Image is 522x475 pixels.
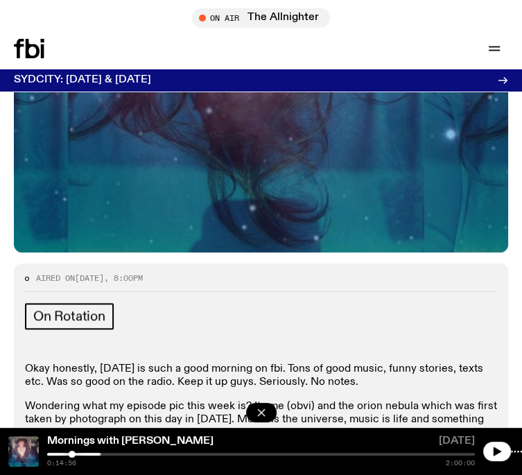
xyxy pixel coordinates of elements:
[47,460,76,467] span: 0:14:56
[75,273,104,284] span: [DATE]
[192,8,330,28] button: On AirThe Allnighter
[439,436,475,450] span: [DATE]
[33,309,105,324] span: On Rotation
[47,435,214,447] a: Mornings with [PERSON_NAME]
[14,75,151,85] h3: SYDCITY: [DATE] & [DATE]
[25,400,497,440] p: Wondering what my episode pic this week is? Its me (obvi) and the orion nebula which was first ta...
[25,303,114,329] a: On Rotation
[36,273,75,284] span: Aired on
[104,273,143,284] span: , 8:00pm
[446,460,475,467] span: 2:00:00
[25,363,497,389] p: Okay honestly, [DATE] is such a good morning on fbi. Tons of good music, funny stories, texts etc...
